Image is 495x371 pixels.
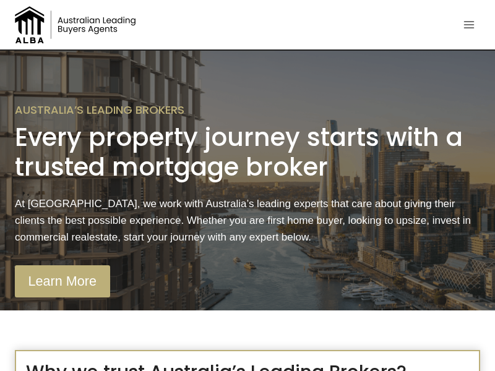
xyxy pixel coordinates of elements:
[15,122,480,183] h1: Every property journey starts with a trusted mortgage broker
[457,15,480,34] button: Open menu
[28,271,97,292] span: Learn More
[15,103,480,117] h6: Australia’s Leading Brokers
[15,6,139,43] img: Australian Leading Buyers Agents
[15,195,480,246] p: At [GEOGRAPHIC_DATA], we work with Australia’s leading experts that care about giving their clien...
[15,265,110,297] a: Learn More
